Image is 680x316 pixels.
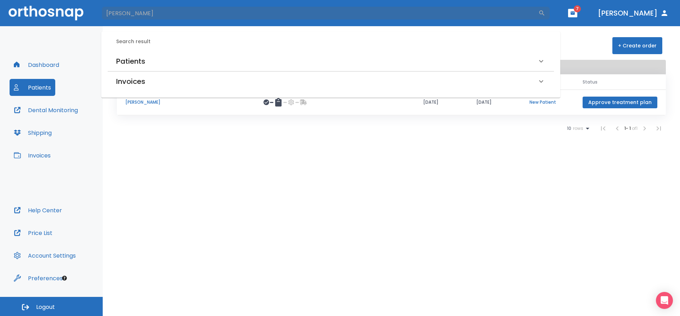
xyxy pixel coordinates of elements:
[101,6,538,20] input: Search by Patient Name or Case #
[36,303,55,311] span: Logout
[595,7,671,19] button: [PERSON_NAME]
[10,247,80,264] button: Account Settings
[108,51,554,71] div: Patients
[10,202,66,219] button: Help Center
[10,224,57,241] button: Price List
[10,147,55,164] button: Invoices
[61,275,68,281] div: Tooltip anchor
[10,270,67,287] button: Preferences
[529,99,566,105] p: New Patient
[116,38,554,46] h6: Search result
[10,56,63,73] button: Dashboard
[415,90,468,115] td: [DATE]
[108,71,554,91] div: Invoices
[468,90,521,115] td: [DATE]
[571,126,583,131] span: rows
[8,6,84,20] img: Orthosnap
[10,124,56,141] button: Shipping
[116,56,145,67] h6: Patients
[574,5,581,12] span: 7
[583,97,657,108] button: Approve treatment plan
[632,125,637,131] span: of 1
[612,37,662,54] button: + Create order
[583,79,597,85] span: Status
[624,125,632,131] span: 1 - 1
[567,126,571,131] span: 10
[125,99,246,105] p: [PERSON_NAME]
[116,76,145,87] h6: Invoices
[656,292,673,309] div: Open Intercom Messenger
[10,79,55,96] button: Patients
[10,102,82,119] button: Dental Monitoring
